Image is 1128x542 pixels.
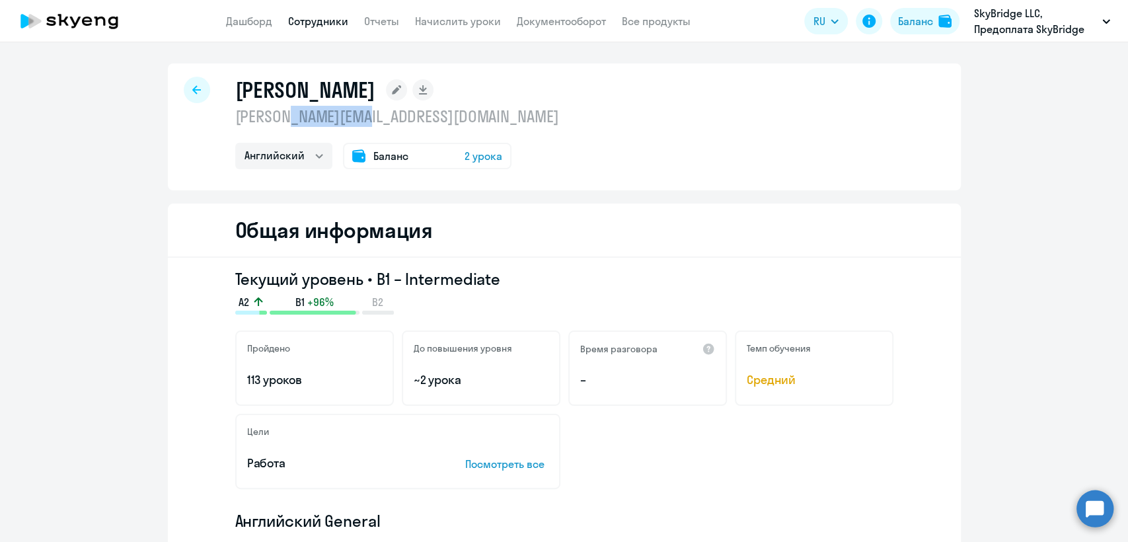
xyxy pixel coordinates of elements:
[235,77,375,103] h1: [PERSON_NAME]
[239,295,249,309] span: A2
[414,371,548,389] p: ~2 урока
[235,106,559,127] p: [PERSON_NAME][EMAIL_ADDRESS][DOMAIN_NAME]
[967,5,1117,37] button: SkyBridge LLC, Предоплата SkyBridge LLC
[307,295,334,309] span: +96%
[372,295,383,309] span: B2
[288,15,348,28] a: Сотрудники
[890,8,959,34] button: Балансbalance
[465,456,548,472] p: Посмотреть все
[235,268,893,290] h3: Текущий уровень • B1 – Intermediate
[235,217,433,243] h2: Общая информация
[295,295,305,309] span: B1
[247,342,290,354] h5: Пройдено
[415,15,501,28] a: Начислить уроки
[517,15,606,28] a: Документооборот
[226,15,272,28] a: Дашборд
[235,510,381,531] span: Английский General
[247,455,424,472] p: Работа
[465,148,502,164] span: 2 урока
[938,15,952,28] img: balance
[974,5,1097,37] p: SkyBridge LLC, Предоплата SkyBridge LLC
[414,342,512,354] h5: До повышения уровня
[622,15,691,28] a: Все продукты
[747,342,811,354] h5: Темп обучения
[580,343,658,355] h5: Время разговора
[580,371,715,389] p: –
[364,15,399,28] a: Отчеты
[898,13,933,29] div: Баланс
[813,13,825,29] span: RU
[247,371,382,389] p: 113 уроков
[247,426,269,438] h5: Цели
[747,371,882,389] span: Средний
[804,8,848,34] button: RU
[373,148,408,164] span: Баланс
